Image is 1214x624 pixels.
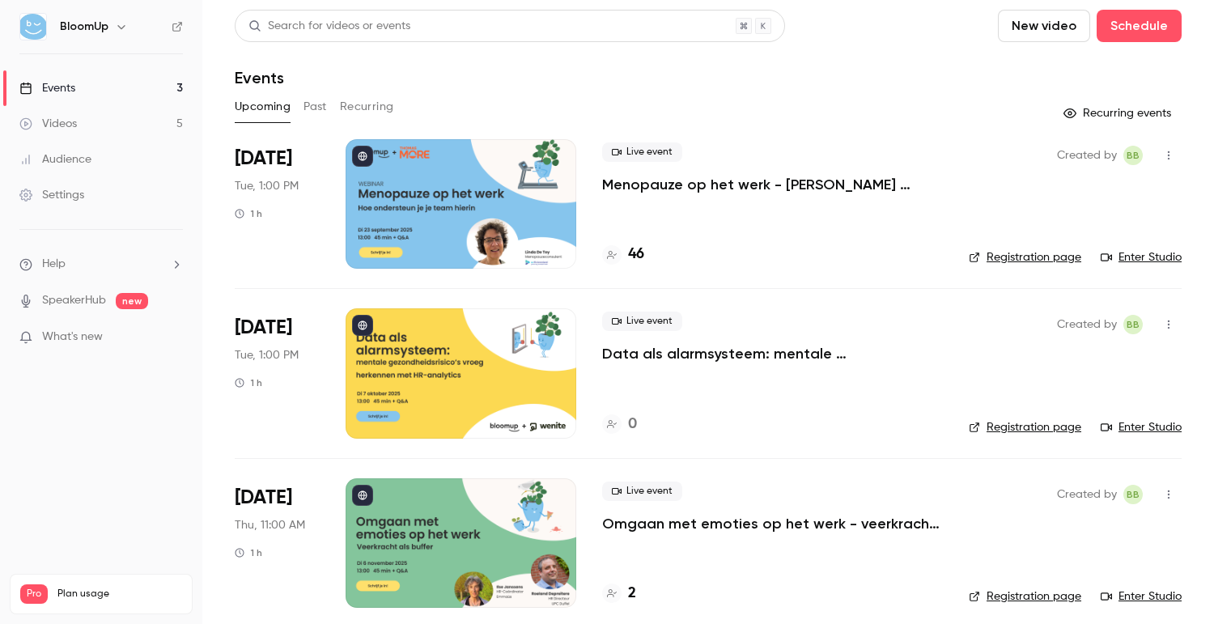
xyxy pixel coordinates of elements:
span: BB [1127,146,1140,165]
a: Registration page [969,588,1081,605]
div: Events [19,80,75,96]
span: Benjamin Bergers [1123,315,1143,334]
span: Created by [1057,315,1117,334]
h4: 0 [628,414,637,435]
div: 1 h [235,207,262,220]
div: Videos [19,116,77,132]
span: Benjamin Bergers [1123,146,1143,165]
div: Settings [19,187,84,203]
span: [DATE] [235,146,292,172]
span: Plan usage [57,588,182,601]
iframe: Noticeable Trigger [163,330,183,345]
span: [DATE] [235,315,292,341]
a: SpeakerHub [42,292,106,309]
div: Audience [19,151,91,168]
span: Tue, 1:00 PM [235,347,299,363]
span: Created by [1057,146,1117,165]
span: Created by [1057,485,1117,504]
span: Benjamin Bergers [1123,485,1143,504]
span: [DATE] [235,485,292,511]
h4: 46 [628,244,644,265]
button: Recurring [340,94,394,120]
h6: BloomUp [60,19,108,35]
a: Registration page [969,419,1081,435]
a: Registration page [969,249,1081,265]
a: Enter Studio [1101,419,1182,435]
li: help-dropdown-opener [19,256,183,273]
div: Oct 7 Tue, 1:00 PM (Europe/Brussels) [235,308,320,438]
button: Recurring events [1056,100,1182,126]
div: Nov 6 Thu, 11:00 AM (Europe/Brussels) [235,478,320,608]
img: BloomUp [20,14,46,40]
span: new [116,293,148,309]
a: 46 [602,244,644,265]
div: 1 h [235,376,262,389]
button: New video [998,10,1090,42]
a: Data als alarmsysteem: mentale gezondheidsrisico’s vroeg herkennen met HR-analytics [602,344,943,363]
div: Sep 23 Tue, 1:00 PM (Europe/Brussels) [235,139,320,269]
button: Past [303,94,327,120]
a: Enter Studio [1101,588,1182,605]
a: 2 [602,583,636,605]
h1: Events [235,68,284,87]
span: Thu, 11:00 AM [235,517,305,533]
span: Help [42,256,66,273]
a: Menopauze op het werk - [PERSON_NAME] ondersteun je je team hierin [602,175,943,194]
span: Live event [602,142,682,162]
button: Schedule [1097,10,1182,42]
span: BB [1127,315,1140,334]
span: Tue, 1:00 PM [235,178,299,194]
h4: 2 [628,583,636,605]
span: Pro [20,584,48,604]
span: Live event [602,482,682,501]
div: Search for videos or events [248,18,410,35]
span: BB [1127,485,1140,504]
span: Live event [602,312,682,331]
a: 0 [602,414,637,435]
button: Upcoming [235,94,291,120]
span: What's new [42,329,103,346]
div: 1 h [235,546,262,559]
a: Omgaan met emoties op het werk - veerkracht als buffer [602,514,943,533]
a: Enter Studio [1101,249,1182,265]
